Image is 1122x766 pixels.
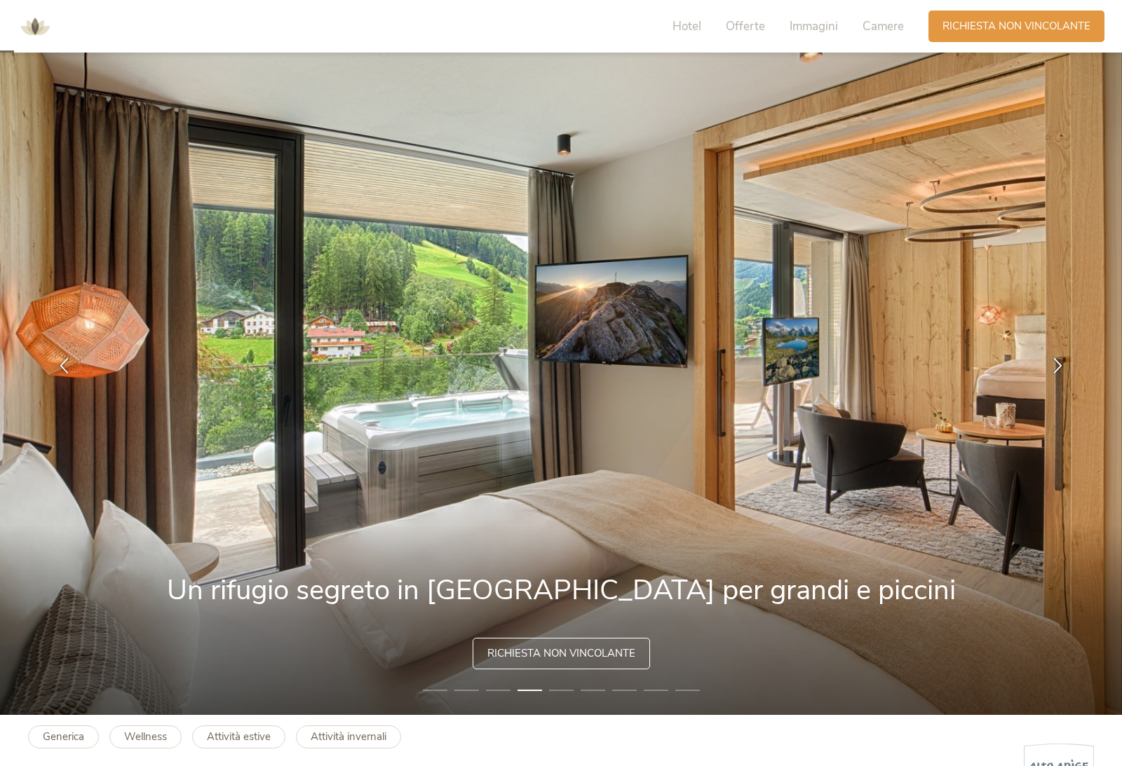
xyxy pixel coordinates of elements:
[124,730,167,744] b: Wellness
[207,730,271,744] b: Attività estive
[311,730,386,744] b: Attività invernali
[790,18,838,34] span: Immagini
[14,6,56,48] img: AMONTI & LUNARIS Wellnessresort
[296,725,401,748] a: Attività invernali
[192,725,285,748] a: Attività estive
[28,725,99,748] a: Generica
[942,19,1090,34] span: Richiesta non vincolante
[487,646,635,661] span: Richiesta non vincolante
[109,725,182,748] a: Wellness
[863,18,904,34] span: Camere
[726,18,765,34] span: Offerte
[672,18,701,34] span: Hotel
[14,21,56,31] a: AMONTI & LUNARIS Wellnessresort
[43,730,84,744] b: Generica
